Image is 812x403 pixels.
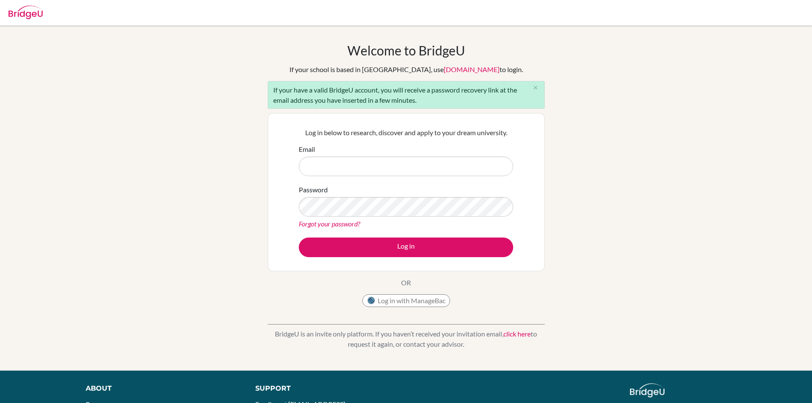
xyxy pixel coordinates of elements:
[268,81,545,109] div: If your have a valid BridgeU account, you will receive a password recovery link at the email addr...
[347,43,465,58] h1: Welcome to BridgeU
[503,330,531,338] a: click here
[255,383,396,394] div: Support
[289,64,523,75] div: If your school is based in [GEOGRAPHIC_DATA], use to login.
[444,65,500,73] a: [DOMAIN_NAME]
[268,329,545,349] p: BridgeU is an invite only platform. If you haven’t received your invitation email, to request it ...
[527,81,544,94] button: Close
[299,144,315,154] label: Email
[401,278,411,288] p: OR
[532,84,539,91] i: close
[86,383,236,394] div: About
[362,294,450,307] button: Log in with ManageBac
[9,6,43,19] img: Bridge-U
[299,238,513,257] button: Log in
[630,383,665,397] img: logo_white@2x-f4f0deed5e89b7ecb1c2cc34c3e3d731f90f0f143d5ea2071677605dd97b5244.png
[299,185,328,195] label: Password
[299,128,513,138] p: Log in below to research, discover and apply to your dream university.
[299,220,360,228] a: Forgot your password?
